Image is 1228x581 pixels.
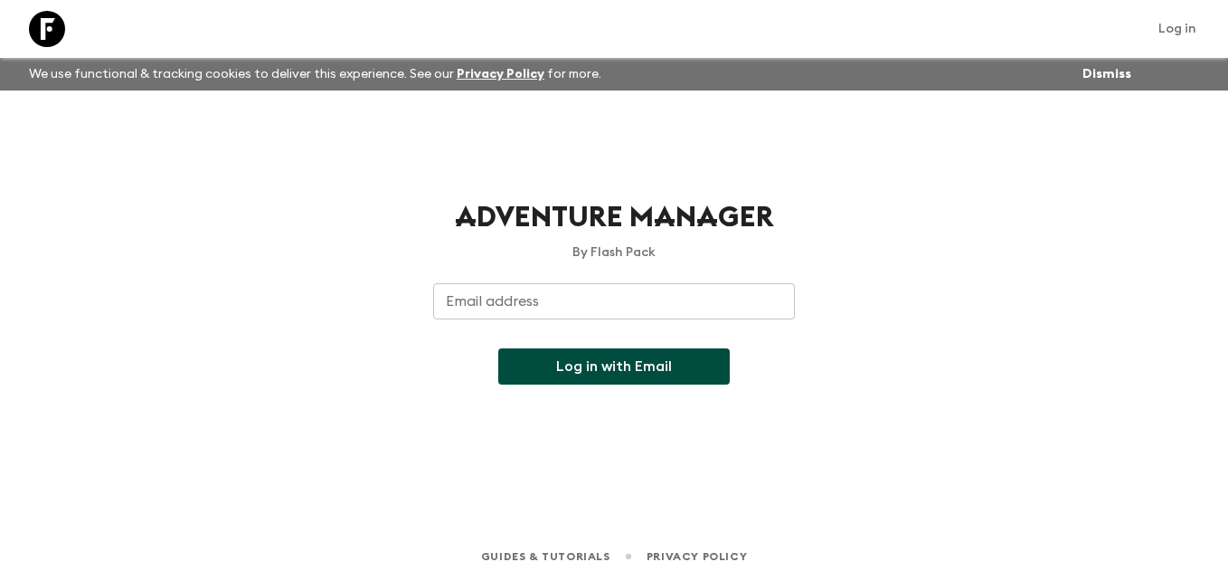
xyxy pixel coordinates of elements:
[1148,16,1206,42] a: Log in
[498,348,730,385] button: Log in with Email
[433,199,795,236] h1: Adventure Manager
[647,547,747,567] a: Privacy Policy
[457,68,544,81] a: Privacy Policy
[22,58,609,90] p: We use functional & tracking cookies to deliver this experience. See our for more.
[481,547,610,567] a: Guides & Tutorials
[433,243,795,262] p: By Flash Pack
[1078,62,1136,87] button: Dismiss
